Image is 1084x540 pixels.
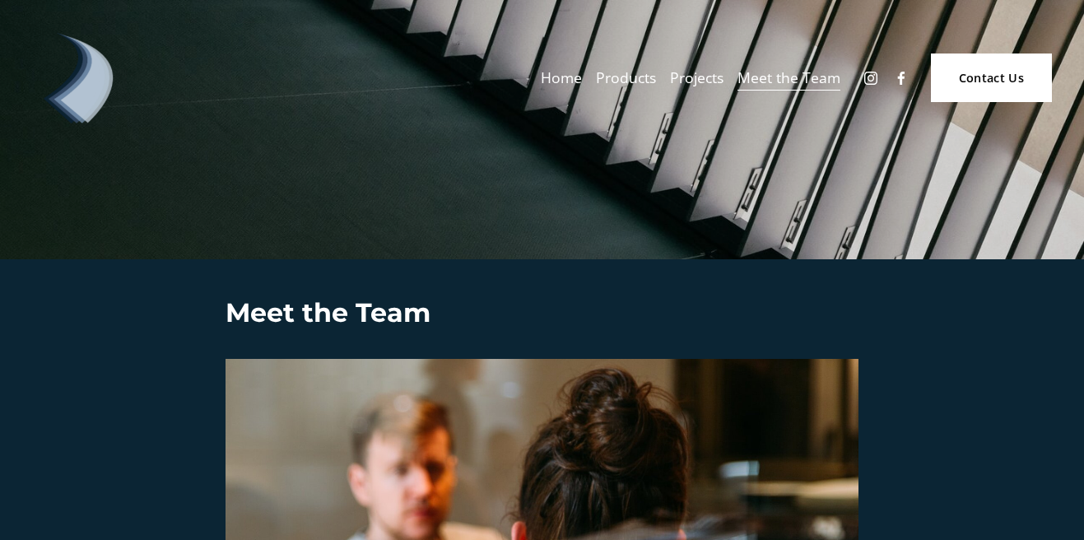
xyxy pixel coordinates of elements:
[33,33,123,123] img: Debonair | Curtains, Blinds, Shutters &amp; Awnings
[737,63,840,92] a: Meet the Team
[226,296,858,331] h3: Meet the Team
[596,63,656,92] a: folder dropdown
[596,65,656,91] span: Products
[863,70,879,86] a: Instagram
[541,63,582,92] a: Home
[931,54,1051,102] a: Contact Us
[670,63,723,92] a: Projects
[893,70,910,86] a: Facebook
